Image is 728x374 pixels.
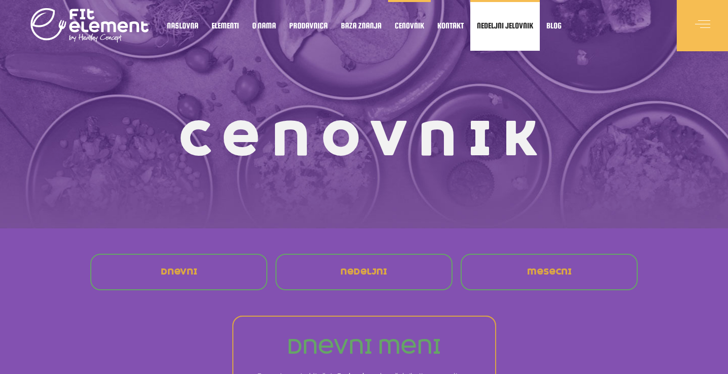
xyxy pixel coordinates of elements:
span: Elementi [212,23,239,28]
span: O nama [252,23,276,28]
span: Nedeljni jelovnik [477,23,533,28]
img: logo light [30,5,150,46]
span: Naslovna [167,23,198,28]
span: Cenovnik [395,23,424,28]
span: Baza znanja [341,23,382,28]
span: Blog [546,23,562,28]
span: Prodavnica [289,23,328,28]
span: Kontakt [437,23,464,28]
